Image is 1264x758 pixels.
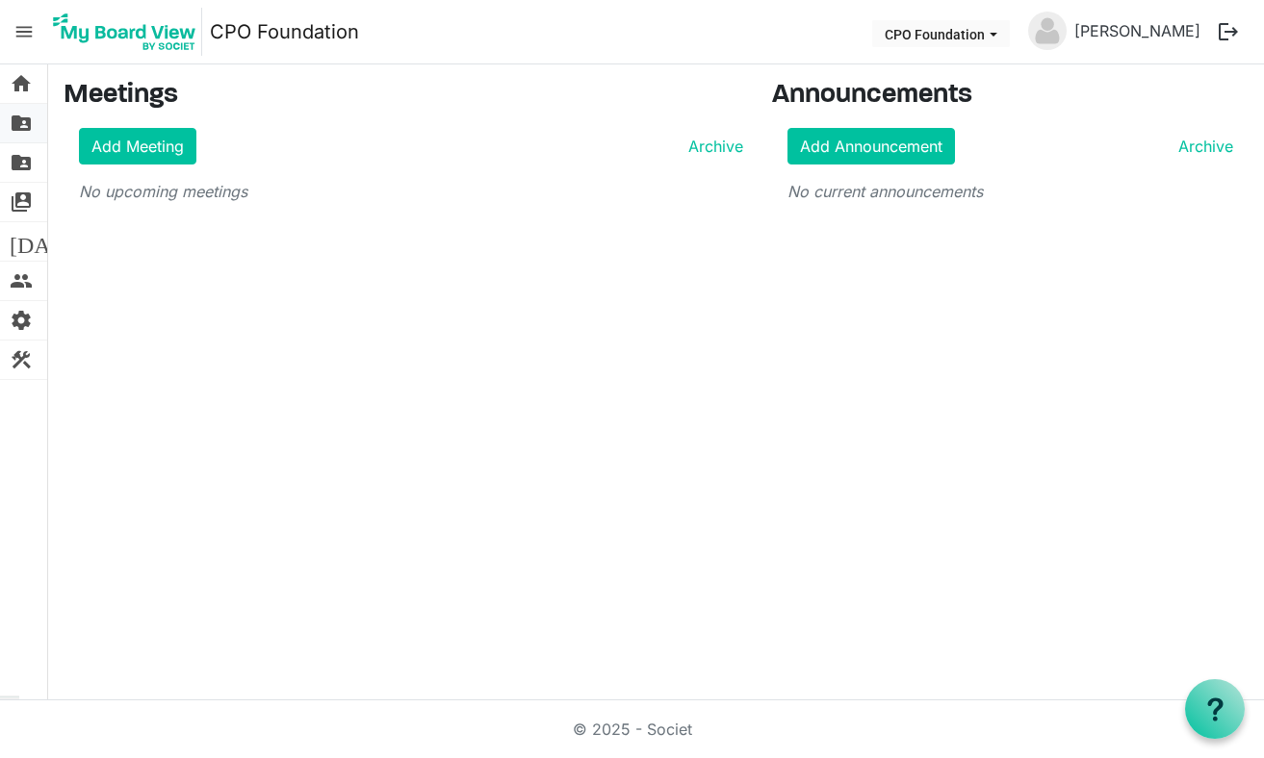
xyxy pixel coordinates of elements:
img: My Board View Logo [47,8,202,56]
span: folder_shared [10,104,33,142]
a: Archive [1171,135,1233,158]
a: Archive [681,135,743,158]
img: no-profile-picture.svg [1028,12,1067,50]
p: No current announcements [787,180,1233,203]
span: people [10,262,33,300]
button: CPO Foundation dropdownbutton [872,20,1010,47]
span: menu [6,13,42,50]
p: No upcoming meetings [79,180,743,203]
a: My Board View Logo [47,8,210,56]
a: © 2025 - Societ [573,720,692,739]
button: logout [1208,12,1249,52]
span: home [10,64,33,103]
span: folder_shared [10,143,33,182]
span: switch_account [10,183,33,221]
a: [PERSON_NAME] [1067,12,1208,50]
a: CPO Foundation [210,13,359,51]
a: Add Announcement [787,128,955,164]
span: construction [10,341,33,379]
h3: Announcements [772,80,1249,113]
span: [DATE] [10,222,84,261]
a: Add Meeting [79,128,196,164]
h3: Meetings [64,80,743,113]
span: settings [10,301,33,340]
